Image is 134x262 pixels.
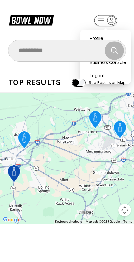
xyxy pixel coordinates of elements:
gmp-advanced-marker: Midway Bowling - Carlisle [4,163,25,185]
gmp-advanced-marker: Strike Zone Bowling Center [14,130,35,151]
a: Profile [84,33,128,44]
span: Map data ©2025 Google [86,220,120,223]
button: Map camera controls [118,204,131,216]
input: See Results on Map [72,79,86,87]
a: Terms (opens in new tab) [123,220,132,223]
span: See Results on Map [89,80,126,85]
div: Top results [8,78,61,87]
gmp-advanced-marker: ABC West Lanes and Lounge [85,109,106,131]
img: Google [2,216,22,224]
gmp-advanced-marker: Trindle Bowl [110,119,131,141]
a: Open this area in Google Maps (opens a new window) [2,216,22,224]
button: Keyboard shortcuts [55,220,82,224]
